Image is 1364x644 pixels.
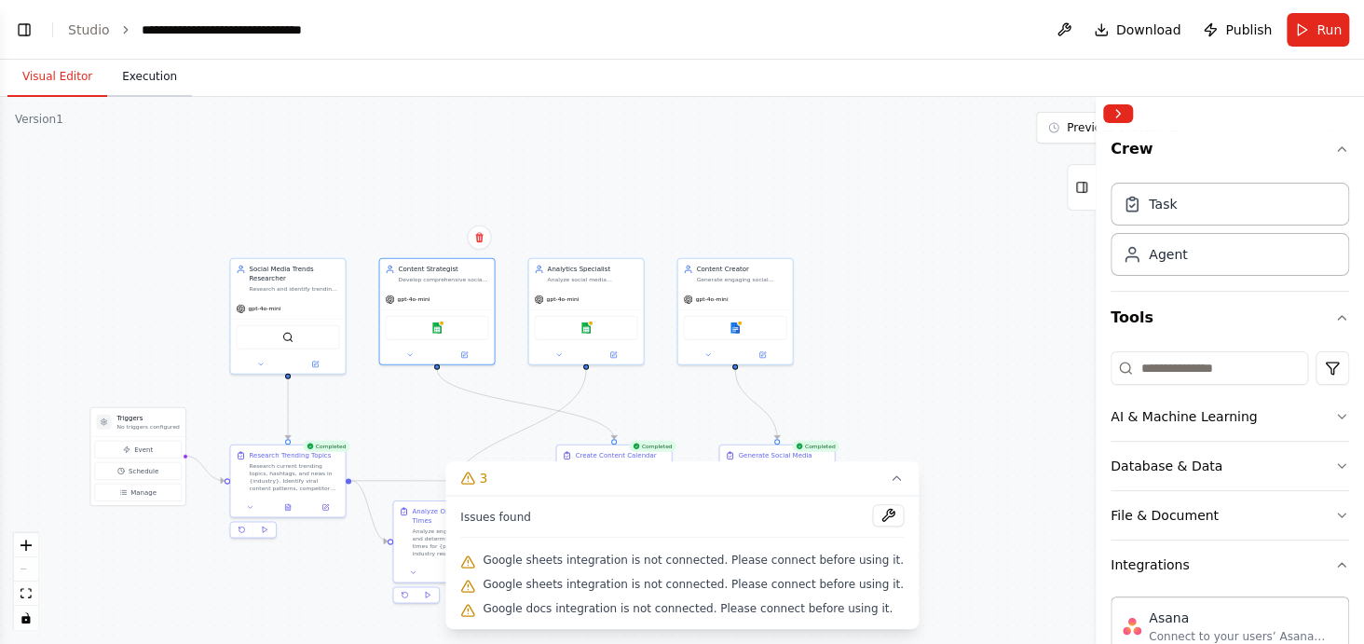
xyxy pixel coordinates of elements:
div: TriggersNo triggers configuredEventScheduleManage [89,407,185,506]
div: Social Media Trends ResearcherResearch and identify trending topics, hashtags, and content ideas ... [229,258,346,375]
img: SerperDevTool [282,332,293,343]
g: Edge from 4189391d-2048-4578-9bf5-b50c5f4ebd02 to fed78202-f461-4aff-8087-c9b24ad3af68 [351,476,388,546]
span: Download [1116,21,1181,39]
div: Content Strategist [398,265,488,274]
div: Content StrategistDevelop comprehensive social media content strategies based on trending topics,... [378,258,495,365]
span: Previous executions [1067,120,1178,135]
div: Generate engaging social media content including captions, posts, and content ideas tailored for ... [696,276,786,283]
div: Database & Data [1111,457,1222,475]
div: Agent [1149,245,1187,264]
div: Research current trending topics, hashtags, and news in {industry}. Identify viral content patter... [249,462,339,492]
span: gpt-4o-mini [397,295,430,303]
div: Analyze Optimal Posting Times [412,507,502,526]
button: Database & Data [1111,442,1349,490]
div: Task [1149,195,1177,213]
button: Open in side panel [587,349,640,361]
span: Google sheets integration is not connected. Please connect before using it. [483,577,904,592]
button: Run [1287,13,1349,47]
button: File & Document [1111,491,1349,540]
a: Studio [68,22,110,37]
button: Open in side panel [736,349,789,361]
h3: Triggers [116,414,179,423]
g: Edge from 0425d66e-3ea2-481a-becd-8b98dd3fac43 to 4189391d-2048-4578-9bf5-b50c5f4ebd02 [283,378,293,439]
span: 3 [479,469,487,487]
button: 3 [445,461,919,496]
p: No triggers configured [116,423,179,431]
div: Analyze engagement patterns and determine optimal posting times for {platforms} based on industry... [412,528,502,557]
img: Google docs [730,322,741,334]
span: Run [1316,21,1342,39]
button: Open in side panel [289,359,342,370]
g: Edge from e299c941-33e9-46c6-b956-2e82d26f35e3 to 0971f978-0fbf-48a5-b294-8ca1de8ab52a [432,369,619,439]
g: Edge from 342ae238-949f-49d6-8e2f-5ebb01df5b46 to 747c6ee9-b773-4fa5-9148-8b99d8a1d8fc [730,369,782,439]
div: Research and identify trending topics, hashtags, and content ideas in {industry} to inform social... [249,285,339,293]
img: Asana [1123,617,1141,636]
button: Execution [107,58,192,97]
button: AI & Machine Learning [1111,392,1349,441]
div: CompletedResearch Trending TopicsResearch current trending topics, hashtags, and news in {industr... [229,445,346,542]
div: Crew [1111,175,1349,291]
g: Edge from 4189391d-2048-4578-9bf5-b50c5f4ebd02 to 0971f978-0fbf-48a5-b294-8ca1de8ab52a [351,476,551,486]
div: React Flow controls [14,533,38,630]
button: Tools [1111,292,1349,344]
div: Content Creator [696,265,786,274]
g: Edge from 05a84ede-6aee-4f4a-b4af-a1781a42b9eb to fed78202-f461-4aff-8087-c9b24ad3af68 [446,369,591,495]
button: zoom in [14,533,38,557]
div: CompletedCreate Content CalendarDevelop a comprehensive 30-day social media content calendar inco... [555,445,672,542]
button: Integrations [1111,541,1349,589]
span: Manage [130,487,157,497]
span: Google sheets integration is not connected. Please connect before using it. [483,553,904,568]
img: Google sheets [580,322,592,334]
span: Schedule [129,466,158,475]
button: Publish [1195,13,1279,47]
nav: breadcrumb [68,21,373,39]
div: Develop comprehensive social media content strategies based on trending topics, optimal posting t... [398,276,488,283]
div: Completed [792,441,839,452]
button: Show left sidebar [11,17,37,43]
div: CompletedGenerate Social Media ContentCreate engaging, platform-specific social media posts based... [718,445,835,552]
div: File & Document [1111,506,1219,525]
span: gpt-4o-mini [248,305,280,312]
div: Analytics SpecialistAnalyze social media performance metrics, engagement data, and optimal postin... [527,258,644,365]
button: Toggle Sidebar [1088,97,1103,644]
span: Publish [1225,21,1272,39]
span: gpt-4o-mini [695,295,728,303]
button: Crew [1111,130,1349,175]
span: Google docs integration is not connected. Please connect before using it. [483,601,893,616]
button: Collapse right sidebar [1103,104,1133,123]
button: toggle interactivity [14,606,38,630]
div: Create Content Calendar [575,451,656,460]
div: Integrations [1111,555,1189,574]
button: Open in side panel [309,501,341,513]
div: Content CreatorGenerate engaging social media content including captions, posts, and content idea... [676,258,793,365]
img: Google sheets [431,322,443,334]
div: CompletedAnalyze Optimal Posting TimesAnalyze engagement patterns and determine optimal posting t... [392,500,509,608]
div: Version 1 [15,112,63,127]
button: fit view [14,582,38,606]
div: Generate Social Media Content [738,451,828,470]
button: Schedule [94,462,181,480]
div: Social Media Trends Researcher [249,265,339,283]
div: Asana [1149,609,1337,627]
div: AI & Machine Learning [1111,407,1257,426]
button: Delete node [467,226,491,250]
button: View output [268,501,307,513]
button: Event [94,441,181,459]
button: Open in side panel [438,349,491,361]
div: Analytics Specialist [547,265,637,274]
button: Visual Editor [7,58,107,97]
button: Download [1086,13,1189,47]
span: gpt-4o-mini [546,295,579,303]
div: Research Trending Topics [249,451,331,460]
div: Completed [303,441,350,452]
button: Previous executions [1036,112,1260,144]
span: Event [134,445,153,454]
div: Analyze social media performance metrics, engagement data, and optimal posting times for {platfor... [547,276,637,283]
g: Edge from triggers to 4189391d-2048-4578-9bf5-b50c5f4ebd02 [184,451,225,486]
div: Connect to your users’ Asana accounts [1149,629,1337,644]
button: View output [431,567,471,578]
div: Completed [629,441,676,452]
span: Issues found [460,510,531,525]
button: Manage [94,484,181,501]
